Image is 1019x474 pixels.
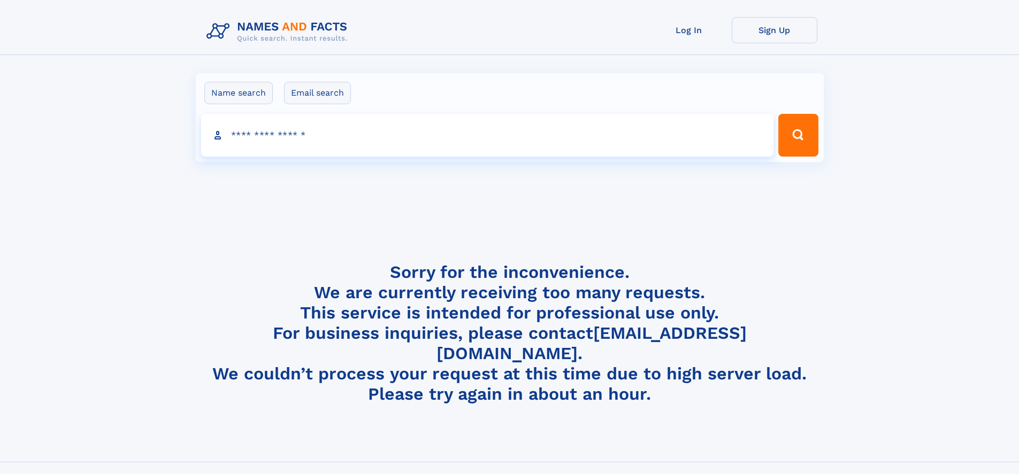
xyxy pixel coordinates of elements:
[732,17,817,43] a: Sign Up
[202,262,817,405] h4: Sorry for the inconvenience. We are currently receiving too many requests. This service is intend...
[204,82,273,104] label: Name search
[778,114,818,157] button: Search Button
[201,114,774,157] input: search input
[436,323,747,363] a: [EMAIL_ADDRESS][DOMAIN_NAME]
[646,17,732,43] a: Log In
[284,82,351,104] label: Email search
[202,17,356,46] img: Logo Names and Facts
